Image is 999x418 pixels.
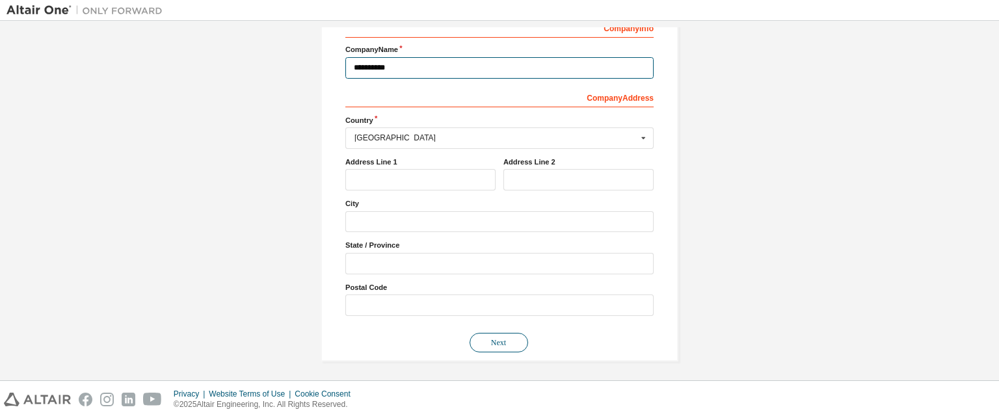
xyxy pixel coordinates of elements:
label: City [345,198,654,209]
label: Company Name [345,44,654,55]
img: facebook.svg [79,393,92,406]
div: Company Info [345,17,654,38]
div: Cookie Consent [295,389,358,399]
img: youtube.svg [143,393,162,406]
div: Privacy [174,389,209,399]
label: Address Line 1 [345,157,496,167]
img: altair_logo.svg [4,393,71,406]
img: instagram.svg [100,393,114,406]
div: Company Address [345,86,654,107]
p: © 2025 Altair Engineering, Inc. All Rights Reserved. [174,399,358,410]
button: Next [470,333,528,352]
img: linkedin.svg [122,393,135,406]
div: Website Terms of Use [209,389,295,399]
div: [GEOGRAPHIC_DATA] [354,134,637,142]
label: State / Province [345,240,654,250]
label: Address Line 2 [503,157,654,167]
label: Country [345,115,654,125]
label: Postal Code [345,282,654,293]
img: Altair One [7,4,169,17]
